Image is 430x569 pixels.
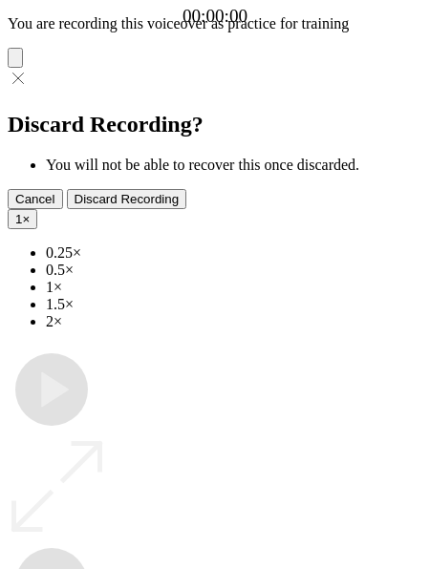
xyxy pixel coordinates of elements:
li: 1.5× [46,296,422,313]
span: 1 [15,212,22,226]
button: 1× [8,209,37,229]
a: 00:00:00 [183,6,247,27]
li: 0.25× [46,244,422,262]
li: 1× [46,279,422,296]
p: You are recording this voiceover as practice for training [8,15,422,32]
li: 0.5× [46,262,422,279]
h2: Discard Recording? [8,112,422,137]
li: You will not be able to recover this once discarded. [46,157,422,174]
button: Cancel [8,189,63,209]
button: Discard Recording [67,189,187,209]
li: 2× [46,313,422,330]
